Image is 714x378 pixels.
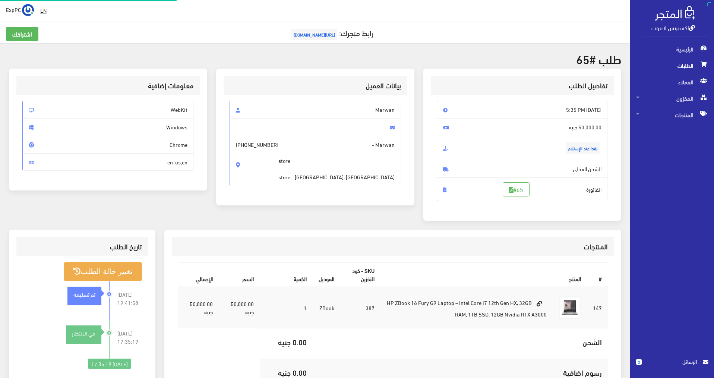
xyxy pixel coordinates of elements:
[319,368,602,377] h5: رسوم اضافية
[648,357,697,366] span: الرسائل
[230,101,401,119] span: Marwan
[22,118,194,136] span: Windows
[651,22,695,33] a: اكسبريس لابتوب
[340,262,380,287] th: SKU - كود التخزين
[587,287,608,328] td: 147
[117,329,142,346] span: [DATE] 17:35:19
[66,329,101,337] div: في الانتظار
[319,338,602,346] h5: الشحن
[22,4,34,16] img: ...
[219,287,260,328] td: 50,000.00 جنيه
[437,101,608,119] span: [DATE] 5:35 PM
[37,4,50,17] a: EN
[88,359,131,369] div: [DATE] 17:35:19
[260,262,313,287] th: الكمية
[178,287,219,328] td: 50,000.00 جنيه
[22,243,142,250] h3: تاريخ الطلب
[437,82,608,89] h3: تفاصيل الطلب
[22,136,194,154] span: Chrome
[6,27,38,41] a: اشتراكك
[219,262,260,287] th: السعر
[266,338,307,346] h5: 0.00 جنيه
[313,287,340,328] td: ZBook
[230,82,401,89] h3: بيانات العميل
[40,6,47,15] u: EN
[178,243,608,250] h3: المنتجات
[380,287,553,328] td: HP ZBook 16 Fury G9 Laptop – Intel Core i7 12th Gen HX, 32GB RAM, 1TB SSD, 12GB Nvidia RTX A3000
[630,74,714,90] a: العملاء
[380,262,587,287] th: المنتج
[230,136,401,186] span: Marwan -
[278,149,395,181] span: store store - [GEOGRAPHIC_DATA], [GEOGRAPHIC_DATA]
[636,41,708,57] span: الرئيسية
[437,160,608,178] span: الشحن المحلي
[630,57,714,74] a: الطلبات
[291,29,337,40] span: [URL][DOMAIN_NAME]
[636,57,708,74] span: الطلبات
[22,153,194,171] span: en-us,en
[437,118,608,136] span: 50,000.00 جنيه
[6,5,21,14] span: ExpPC
[630,41,714,57] a: الرئيسية
[636,90,708,107] span: المخزون
[9,52,621,65] h2: طلب #65
[290,26,373,40] a: رابط متجرك:[URL][DOMAIN_NAME]
[636,74,708,90] span: العملاء
[636,107,708,123] span: المنتجات
[340,287,380,328] td: 387
[22,82,194,89] h3: معلومات إضافية
[266,368,307,377] h5: 0.00 جنيه
[587,262,608,287] th: #
[503,182,530,196] a: #65
[630,107,714,123] a: المنتجات
[630,90,714,107] a: المخزون
[117,290,142,307] span: [DATE] 19:41:58
[313,262,340,287] th: الموديل
[64,262,142,281] button: تغيير حالة الطلب
[655,6,695,21] img: .
[236,141,278,149] span: [PHONE_NUMBER]
[437,177,608,201] span: الفاتورة
[260,287,313,328] td: 1
[178,262,219,287] th: اﻹجمالي
[566,142,600,154] span: نقدا عند الإستلام
[636,357,708,374] a: 2 الرسائل
[6,4,34,16] a: ... ExpPC
[636,359,642,365] span: 2
[73,290,95,298] strong: تم تسليمه
[22,101,194,119] span: WebKit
